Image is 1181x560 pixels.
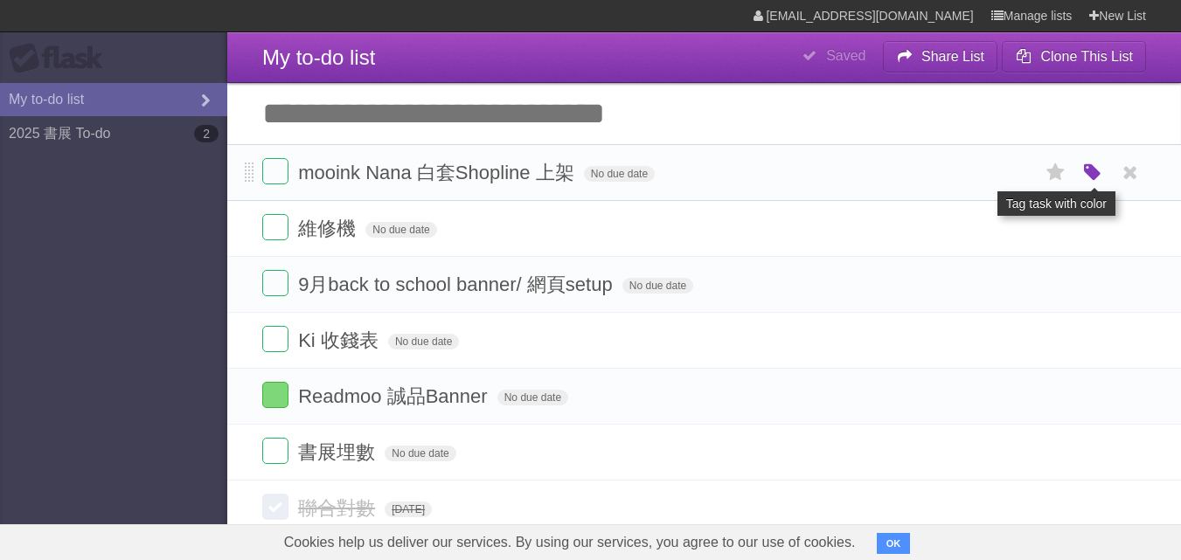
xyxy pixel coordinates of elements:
[826,48,865,63] b: Saved
[1040,49,1133,64] b: Clone This List
[262,494,288,520] label: Done
[298,329,383,351] span: Ki 收錢表
[262,158,288,184] label: Done
[262,45,375,69] span: My to-do list
[194,125,219,142] b: 2
[388,334,459,349] span: No due date
[921,49,984,64] b: Share List
[298,441,379,463] span: 書展埋數
[298,497,379,519] span: 聯合對數
[262,270,288,296] label: Done
[262,326,288,352] label: Done
[877,533,911,554] button: OK
[262,382,288,408] label: Done
[1039,158,1073,187] label: Star task
[298,162,578,183] span: mooink Nana 白套Shopline 上架
[1002,41,1146,73] button: Clone This List
[298,385,491,407] span: Readmoo 誠品Banner
[385,446,455,461] span: No due date
[267,525,873,560] span: Cookies help us deliver our services. By using our services, you agree to our use of cookies.
[584,166,655,182] span: No due date
[262,214,288,240] label: Done
[497,390,568,405] span: No due date
[9,43,114,74] div: Flask
[365,222,436,238] span: No due date
[298,218,360,239] span: 維修機
[262,438,288,464] label: Done
[385,501,432,517] span: [DATE]
[883,41,998,73] button: Share List
[298,273,617,295] span: 9月back to school banner/ 網頁setup
[622,278,693,294] span: No due date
